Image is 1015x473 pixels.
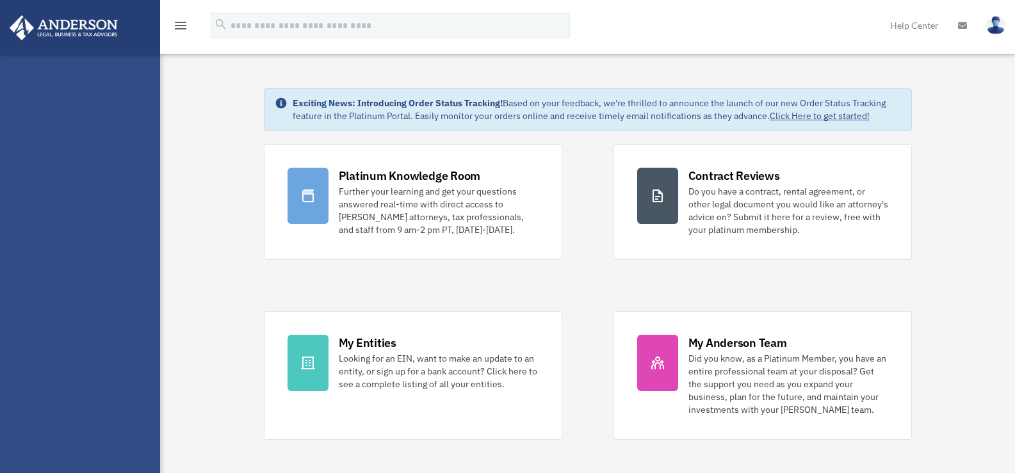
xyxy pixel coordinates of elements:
img: Anderson Advisors Platinum Portal [6,15,122,40]
a: Contract Reviews Do you have a contract, rental agreement, or other legal document you would like... [613,144,912,260]
i: search [214,17,228,31]
div: Do you have a contract, rental agreement, or other legal document you would like an attorney's ad... [688,185,888,236]
a: menu [173,22,188,33]
div: Did you know, as a Platinum Member, you have an entire professional team at your disposal? Get th... [688,352,888,416]
strong: Exciting News: Introducing Order Status Tracking! [293,97,503,109]
a: Click Here to get started! [770,110,870,122]
div: My Entities [339,335,396,351]
div: Based on your feedback, we're thrilled to announce the launch of our new Order Status Tracking fe... [293,97,901,122]
div: My Anderson Team [688,335,787,351]
div: Looking for an EIN, want to make an update to an entity, or sign up for a bank account? Click her... [339,352,539,390]
img: User Pic [986,16,1005,35]
div: Further your learning and get your questions answered real-time with direct access to [PERSON_NAM... [339,185,539,236]
a: My Anderson Team Did you know, as a Platinum Member, you have an entire professional team at your... [613,311,912,440]
div: Contract Reviews [688,168,780,184]
i: menu [173,18,188,33]
div: Platinum Knowledge Room [339,168,481,184]
a: My Entities Looking for an EIN, want to make an update to an entity, or sign up for a bank accoun... [264,311,562,440]
a: Platinum Knowledge Room Further your learning and get your questions answered real-time with dire... [264,144,562,260]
